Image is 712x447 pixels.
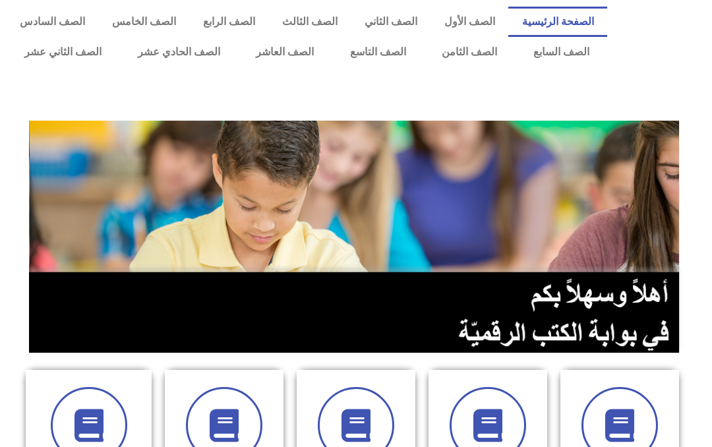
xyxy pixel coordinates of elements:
a: الصفحة الرئيسية [508,7,607,37]
a: الصف العاشر [238,37,332,67]
a: الصف السابع [515,37,607,67]
a: الصف الثالث [269,7,351,37]
a: الصف الأول [430,7,508,37]
a: الصف الخامس [99,7,190,37]
a: الصف السادس [7,7,99,37]
a: الصف الثاني عشر [7,37,120,67]
a: الصف التاسع [332,37,424,67]
a: الصف الثامن [424,37,516,67]
a: الصف الثاني [351,7,430,37]
a: الصف الحادي عشر [119,37,238,67]
a: الصف الرابع [190,7,269,37]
